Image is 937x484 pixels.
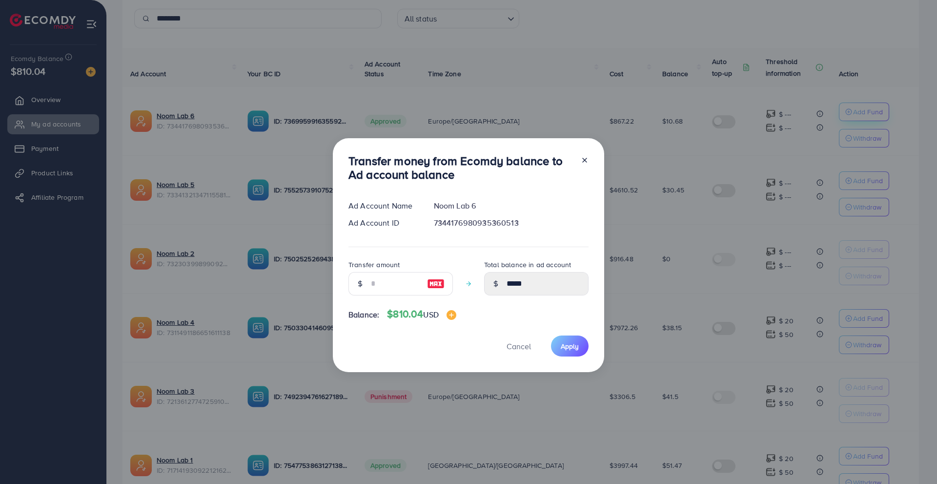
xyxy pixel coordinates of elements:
[341,200,426,211] div: Ad Account Name
[494,336,543,357] button: Cancel
[484,260,571,270] label: Total balance in ad account
[348,309,379,320] span: Balance:
[551,336,589,357] button: Apply
[447,310,456,320] img: image
[427,278,445,290] img: image
[348,260,400,270] label: Transfer amount
[426,200,596,211] div: Noom Lab 6
[561,341,579,351] span: Apply
[426,217,596,229] div: 7344176980935360513
[387,308,456,320] h4: $810.04
[896,440,930,477] iframe: Chat
[423,309,438,320] span: USD
[348,154,573,182] h3: Transfer money from Ecomdy balance to Ad account balance
[341,217,426,229] div: Ad Account ID
[507,341,531,352] span: Cancel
